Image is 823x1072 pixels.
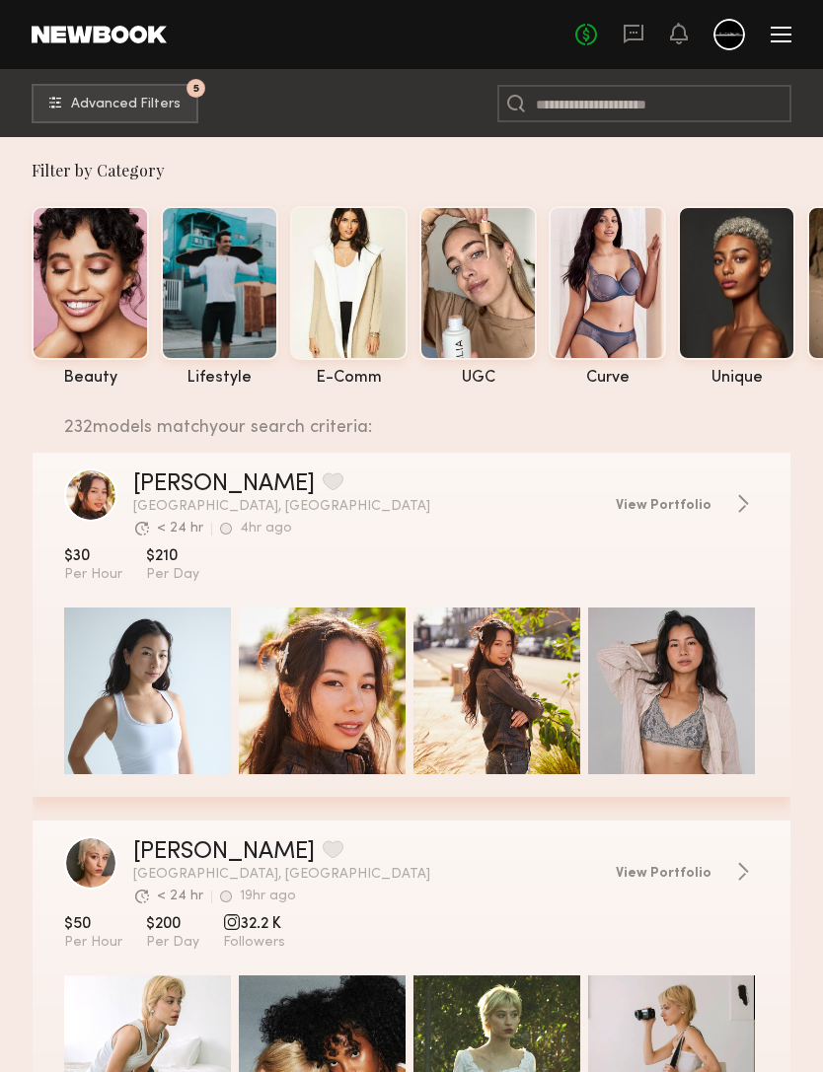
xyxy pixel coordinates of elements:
span: 5 [193,84,199,93]
div: < 24 hr [157,522,203,536]
span: 32.2 K [223,914,285,934]
span: $30 [64,546,122,566]
span: $210 [146,546,199,566]
span: Followers [223,934,285,952]
div: e-comm [290,370,408,387]
span: $50 [64,914,122,934]
button: 5Advanced Filters [32,84,198,123]
div: UGC [419,370,537,387]
span: Advanced Filters [71,98,181,111]
span: Per Hour [64,566,122,584]
a: View Portfolio [616,862,759,882]
div: 4hr ago [240,522,292,536]
a: [PERSON_NAME] [133,472,315,496]
a: [PERSON_NAME] [133,840,315,864]
span: Per Day [146,566,199,584]
span: $200 [146,914,199,934]
div: < 24 hr [157,890,203,903]
div: lifestyle [161,370,278,387]
a: View Portfolio [616,494,759,514]
div: 19hr ago [240,890,296,903]
div: Filter by Category [32,161,823,180]
div: beauty [32,370,149,387]
div: 232 models match your search criteria: [64,403,775,437]
div: curve [549,370,666,387]
span: [GEOGRAPHIC_DATA], [GEOGRAPHIC_DATA] [133,868,600,882]
span: Per Day [146,934,199,952]
span: View Portfolio [616,867,711,881]
span: View Portfolio [616,499,711,513]
span: [GEOGRAPHIC_DATA], [GEOGRAPHIC_DATA] [133,500,600,514]
span: Per Hour [64,934,122,952]
div: unique [678,370,795,387]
